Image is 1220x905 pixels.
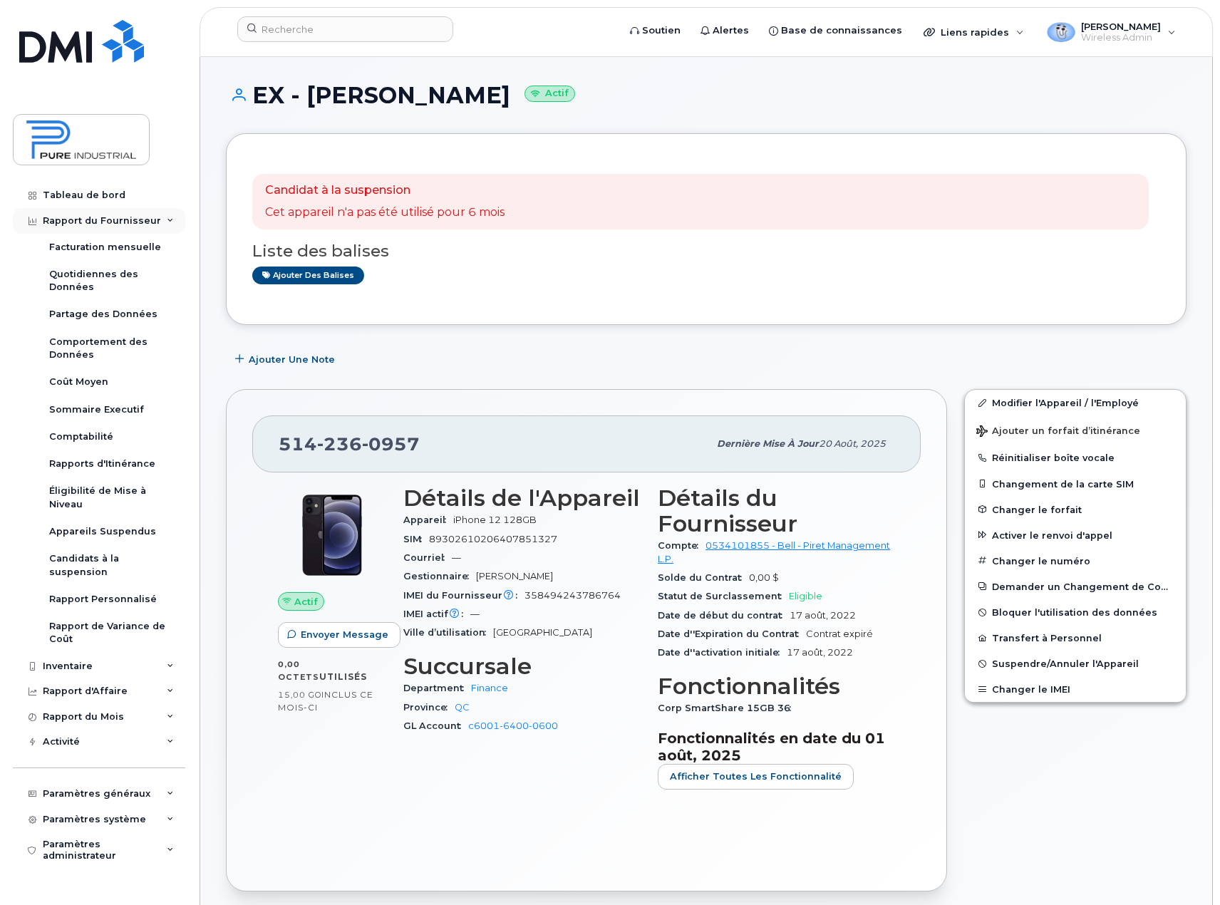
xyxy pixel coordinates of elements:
[965,599,1186,625] button: Bloquer l'utilisation des données
[403,514,453,525] span: Appareil
[819,438,886,449] span: 20 août, 2025
[790,610,856,621] span: 17 août, 2022
[289,492,375,578] img: iPhone_12.jpg
[429,534,557,544] span: 89302610206407851327
[965,625,1186,651] button: Transfert à Personnel
[965,574,1186,599] button: Demander un Changement de Compte
[403,627,493,638] span: Ville d’utilisation
[992,658,1139,669] span: Suspendre/Annuler l'Appareil
[362,433,420,455] span: 0957
[403,609,470,619] span: IMEI actif
[658,730,895,764] h3: Fonctionnalités en date du 01 août, 2025
[965,548,1186,574] button: Changer le numéro
[403,552,452,563] span: Courriel
[965,415,1186,445] button: Ajouter un forfait d’itinérance
[965,651,1186,676] button: Suspendre/Annuler l'Appareil
[319,671,367,682] span: utilisés
[965,497,1186,522] button: Changer le forfait
[226,83,1187,108] h1: EX - [PERSON_NAME]
[453,514,537,525] span: iPhone 12 128GB
[403,702,455,713] span: Province
[658,540,705,551] span: Compte
[965,676,1186,702] button: Changer le IMEI
[403,571,476,581] span: Gestionnaire
[471,683,508,693] a: Finance
[226,346,347,372] button: Ajouter une Note
[670,770,842,783] span: Afficher Toutes les Fonctionnalité
[403,534,429,544] span: SIM
[317,433,362,455] span: 236
[301,628,388,641] span: Envoyer Message
[279,433,420,455] span: 514
[658,647,787,658] span: Date d''activation initiale
[403,485,641,511] h3: Détails de l'Appareil
[403,683,471,693] span: Department
[278,689,373,713] span: inclus ce mois-ci
[658,485,895,537] h3: Détails du Fournisseur
[658,540,890,564] a: 0534101855 - Bell - Piret Management L.P.
[278,622,400,648] button: Envoyer Message
[265,205,505,221] p: Cet appareil n'a pas été utilisé pour 6 mois
[252,242,1160,260] h3: Liste des balises
[403,590,524,601] span: IMEI du Fournisseur
[658,703,798,713] span: Corp SmartShare 15GB 36
[658,610,790,621] span: Date de début du contrat
[524,590,621,601] span: 358494243786764
[493,627,592,638] span: [GEOGRAPHIC_DATA]
[658,764,854,790] button: Afficher Toutes les Fonctionnalité
[403,720,468,731] span: GL Account
[455,702,470,713] a: QC
[470,609,480,619] span: —
[976,425,1140,439] span: Ajouter un forfait d’itinérance
[717,438,819,449] span: Dernière mise à jour
[658,591,789,601] span: Statut de Surclassement
[252,267,364,284] a: Ajouter des balises
[787,647,853,658] span: 17 août, 2022
[278,659,319,682] span: 0,00 Octets
[452,552,461,563] span: —
[249,353,335,366] span: Ajouter une Note
[965,390,1186,415] a: Modifier l'Appareil / l'Employé
[524,86,575,102] small: Actif
[468,720,558,731] a: c6001-6400-0600
[789,591,822,601] span: Eligible
[992,504,1082,514] span: Changer le forfait
[658,629,806,639] span: Date d''Expiration du Contrat
[749,572,779,583] span: 0,00 $
[294,595,318,609] span: Actif
[403,653,641,679] h3: Succursale
[965,445,1186,470] button: Réinitialiser boîte vocale
[278,690,321,700] span: 15,00 Go
[476,571,553,581] span: [PERSON_NAME]
[658,673,895,699] h3: Fonctionnalités
[658,572,749,583] span: Solde du Contrat
[965,522,1186,548] button: Activer le renvoi d'appel
[265,182,505,199] p: Candidat à la suspension
[806,629,873,639] span: Contrat expiré
[965,471,1186,497] button: Changement de la carte SIM
[992,529,1112,540] span: Activer le renvoi d'appel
